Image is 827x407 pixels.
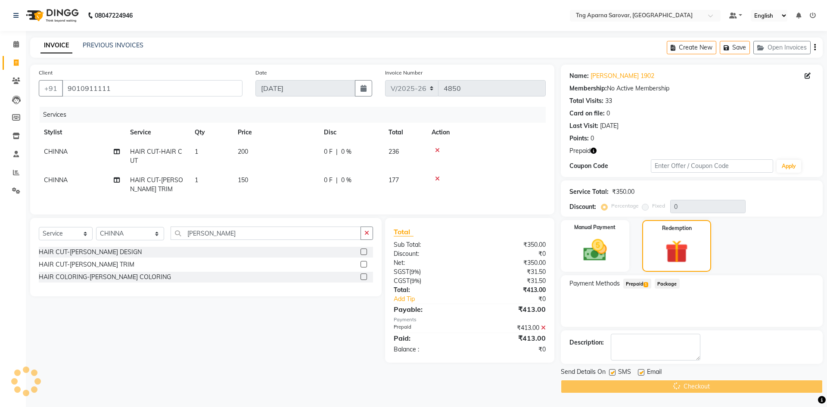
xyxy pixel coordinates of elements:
[336,176,338,185] span: |
[591,71,654,81] a: [PERSON_NAME] 1902
[387,323,469,332] div: Prepaid
[469,286,552,295] div: ₹413.00
[576,236,615,264] img: _cash.svg
[387,295,483,304] a: Add Tip
[469,258,552,267] div: ₹350.00
[569,84,814,93] div: No Active Membership
[612,187,634,196] div: ₹350.00
[469,267,552,277] div: ₹31.50
[644,282,648,287] span: 1
[655,279,680,289] span: Package
[753,41,811,54] button: Open Invoices
[469,249,552,258] div: ₹0
[125,123,190,142] th: Service
[195,148,198,155] span: 1
[569,84,607,93] div: Membership:
[336,147,338,156] span: |
[394,268,409,276] span: SGST
[341,147,351,156] span: 0 %
[44,176,68,184] span: CHINNA
[647,367,662,378] span: Email
[469,333,552,343] div: ₹413.00
[662,224,692,232] label: Redemption
[40,107,552,123] div: Services
[469,240,552,249] div: ₹350.00
[569,96,603,106] div: Total Visits:
[255,69,267,77] label: Date
[341,176,351,185] span: 0 %
[569,162,651,171] div: Coupon Code
[569,109,605,118] div: Card on file:
[469,277,552,286] div: ₹31.50
[387,249,469,258] div: Discount:
[95,3,133,28] b: 08047224946
[387,304,469,314] div: Payable:
[324,147,333,156] span: 0 F
[411,277,420,284] span: 9%
[605,96,612,106] div: 33
[651,159,773,173] input: Enter Offer / Coupon Code
[39,80,63,96] button: +91
[394,316,546,323] div: Payments
[190,123,233,142] th: Qty
[569,202,596,211] div: Discount:
[591,134,594,143] div: 0
[387,267,469,277] div: ( )
[720,41,750,54] button: Save
[387,345,469,354] div: Balance :
[658,237,696,266] img: _gift.svg
[238,148,248,155] span: 200
[389,176,399,184] span: 177
[319,123,383,142] th: Disc
[39,273,171,282] div: HAIR COLORING-[PERSON_NAME] COLORING
[171,227,361,240] input: Search or Scan
[39,123,125,142] th: Stylist
[39,248,142,257] div: HAIR CUT-[PERSON_NAME] DESIGN
[569,146,591,155] span: Prepaid
[652,202,665,210] label: Fixed
[411,268,419,275] span: 9%
[561,367,606,378] span: Send Details On
[130,148,182,165] span: HAIR CUT-HAIR CUT
[130,176,183,193] span: HAIR CUT-[PERSON_NAME] TRIM
[238,176,248,184] span: 150
[611,202,639,210] label: Percentage
[83,41,143,49] a: PREVIOUS INVOICES
[569,187,609,196] div: Service Total:
[569,121,598,130] div: Last Visit:
[324,176,333,185] span: 0 F
[667,41,716,54] button: Create New
[22,3,81,28] img: logo
[777,160,801,173] button: Apply
[387,333,469,343] div: Paid:
[483,295,552,304] div: ₹0
[569,338,604,347] div: Description:
[606,109,610,118] div: 0
[569,279,620,288] span: Payment Methods
[569,134,589,143] div: Points:
[600,121,619,130] div: [DATE]
[383,123,426,142] th: Total
[40,38,72,53] a: INVOICE
[387,277,469,286] div: ( )
[394,277,410,285] span: CGST
[62,80,243,96] input: Search by Name/Mobile/Email/Code
[195,176,198,184] span: 1
[233,123,319,142] th: Price
[469,323,552,332] div: ₹413.00
[387,240,469,249] div: Sub Total:
[44,148,68,155] span: CHINNA
[618,367,631,378] span: SMS
[426,123,546,142] th: Action
[389,148,399,155] span: 236
[387,258,469,267] div: Net:
[569,71,589,81] div: Name:
[574,224,616,231] label: Manual Payment
[39,260,134,269] div: HAIR CUT-[PERSON_NAME] TRIM
[394,227,413,236] span: Total
[623,279,651,289] span: Prepaid
[469,345,552,354] div: ₹0
[469,304,552,314] div: ₹413.00
[385,69,423,77] label: Invoice Number
[39,69,53,77] label: Client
